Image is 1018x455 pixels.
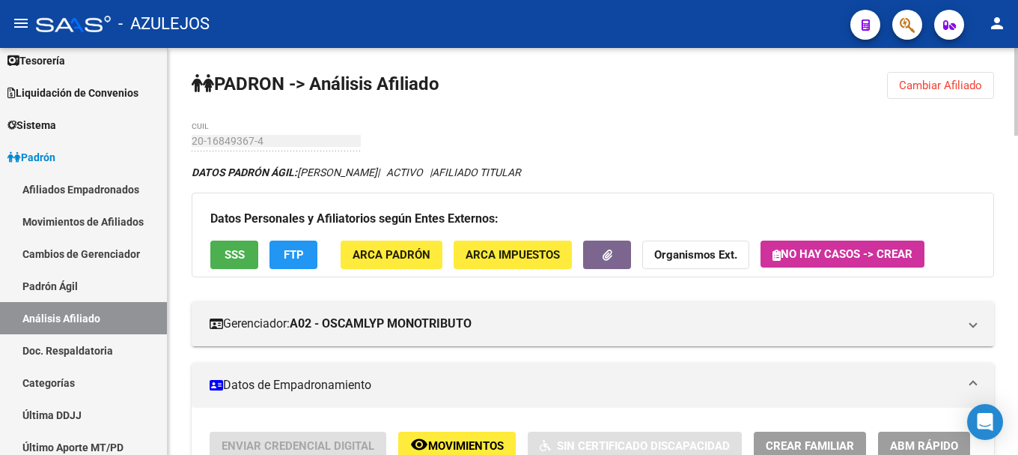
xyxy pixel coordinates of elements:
mat-icon: menu [12,14,30,32]
span: Enviar Credencial Digital [222,439,374,453]
strong: PADRON -> Análisis Afiliado [192,73,439,94]
button: SSS [210,241,258,268]
span: [PERSON_NAME] [192,166,377,178]
span: FTP [284,249,304,262]
span: Tesorería [7,52,65,69]
button: Cambiar Afiliado [887,72,994,99]
span: Crear Familiar [766,439,854,453]
mat-expansion-panel-header: Gerenciador:A02 - OSCAMLYP MONOTRIBUTO [192,301,994,346]
mat-expansion-panel-header: Datos de Empadronamiento [192,363,994,408]
span: SSS [225,249,245,262]
span: AFILIADO TITULAR [432,166,521,178]
div: Open Intercom Messenger [967,404,1003,440]
span: Liquidación de Convenios [7,85,138,101]
span: Movimientos [428,439,504,453]
mat-panel-title: Gerenciador: [210,316,958,332]
span: Cambiar Afiliado [899,79,982,92]
button: ARCA Impuestos [454,241,572,268]
strong: Organismos Ext. [654,249,737,262]
span: Sistema [7,117,56,133]
h3: Datos Personales y Afiliatorios según Entes Externos: [210,208,975,229]
button: FTP [269,241,317,268]
button: Organismos Ext. [642,241,749,268]
span: - AZULEJOS [118,7,210,40]
strong: A02 - OSCAMLYP MONOTRIBUTO [290,316,472,332]
button: ARCA Padrón [341,241,442,268]
mat-panel-title: Datos de Empadronamiento [210,377,958,394]
span: Sin Certificado Discapacidad [557,439,730,453]
strong: DATOS PADRÓN ÁGIL: [192,166,297,178]
span: Padrón [7,149,55,166]
span: ABM Rápido [890,439,958,453]
span: No hay casos -> Crear [772,247,912,261]
mat-icon: person [988,14,1006,32]
button: No hay casos -> Crear [761,241,924,268]
span: ARCA Impuestos [466,249,560,262]
mat-icon: remove_red_eye [410,436,428,454]
span: ARCA Padrón [353,249,430,262]
i: | ACTIVO | [192,166,521,178]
